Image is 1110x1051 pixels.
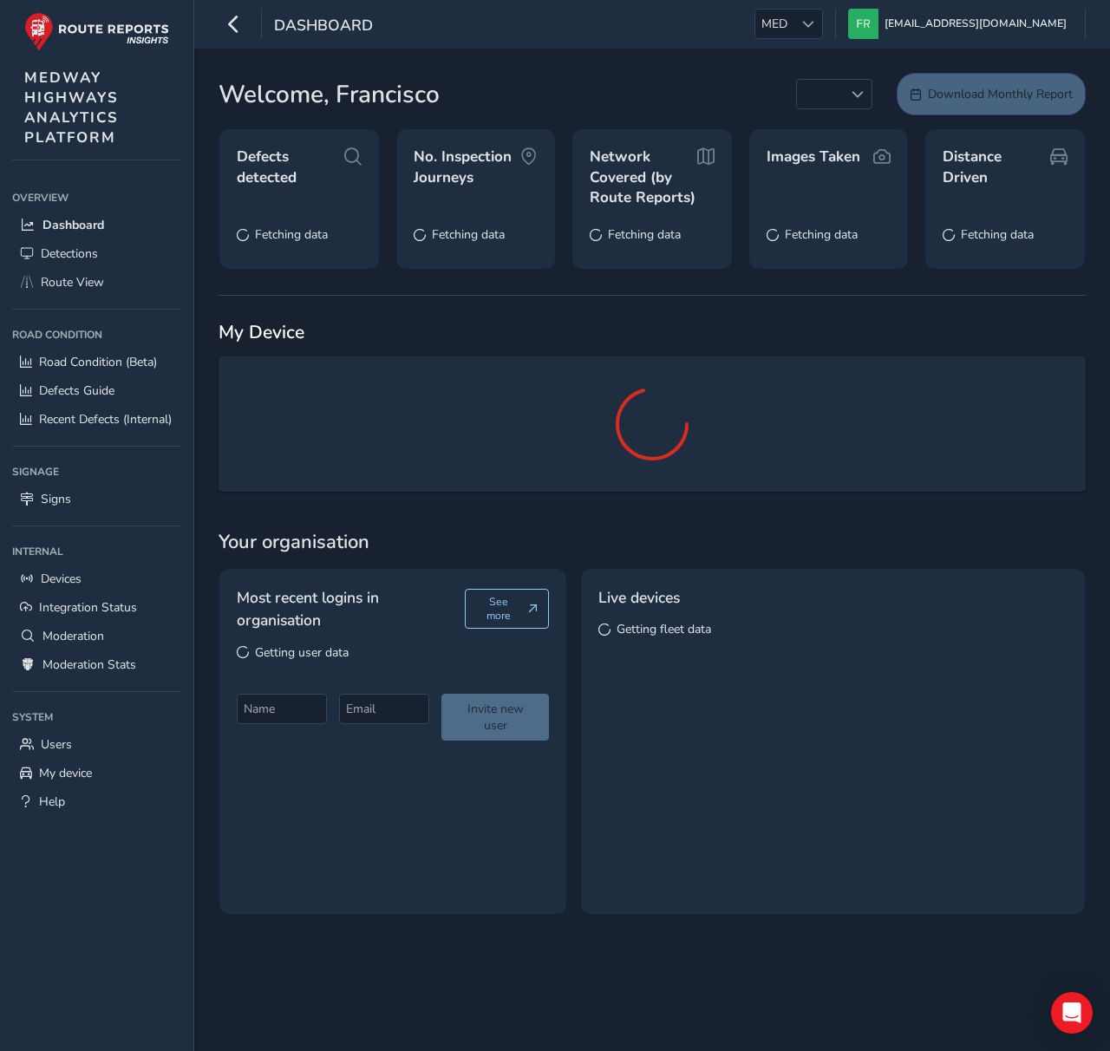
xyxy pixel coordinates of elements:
img: diamond-layout [848,9,878,39]
span: Fetching data [255,226,328,243]
span: See more [476,595,521,623]
a: Integration Status [12,593,181,622]
span: My Device [219,320,304,344]
a: Moderation Stats [12,650,181,679]
button: [EMAIL_ADDRESS][DOMAIN_NAME] [848,9,1073,39]
span: Dashboard [42,217,104,233]
span: Images Taken [767,147,860,167]
img: rr logo [24,12,169,51]
a: My device [12,759,181,787]
a: Defects Guide [12,376,181,405]
button: See more [465,589,549,629]
a: Devices [12,565,181,593]
a: Detections [12,239,181,268]
a: Route View [12,268,181,297]
span: Road Condition (Beta) [39,354,157,370]
span: Defects detected [237,147,344,187]
a: Users [12,730,181,759]
a: Dashboard [12,211,181,239]
a: Road Condition (Beta) [12,348,181,376]
div: Open Intercom Messenger [1051,992,1093,1034]
a: Help [12,787,181,816]
div: Internal [12,539,181,565]
span: Moderation Stats [42,656,136,673]
span: Distance Driven [943,147,1050,187]
div: Overview [12,185,181,211]
span: Welcome, Francisco [219,76,440,113]
a: Signs [12,485,181,513]
span: Signs [41,491,71,507]
span: MED [755,10,793,38]
span: Fetching data [785,226,858,243]
a: Moderation [12,622,181,650]
span: Moderation [42,628,104,644]
span: Devices [41,571,82,587]
span: Network Covered (by Route Reports) [590,147,697,208]
span: Fetching data [961,226,1034,243]
div: System [12,704,181,730]
span: [EMAIL_ADDRESS][DOMAIN_NAME] [885,9,1067,39]
span: Route View [41,274,104,290]
span: Users [41,736,72,753]
div: Road Condition [12,322,181,348]
span: Detections [41,245,98,262]
a: Recent Defects (Internal) [12,405,181,434]
span: Help [39,793,65,810]
div: Signage [12,459,181,485]
span: MEDWAY HIGHWAYS ANALYTICS PLATFORM [24,68,119,147]
span: No. Inspection Journeys [414,147,521,187]
span: Your organisation [219,529,1086,555]
span: Defects Guide [39,382,114,399]
span: My device [39,765,92,781]
span: Fetching data [432,226,505,243]
span: Fetching data [608,226,681,243]
span: Recent Defects (Internal) [39,411,172,428]
span: Integration Status [39,599,137,616]
span: Dashboard [274,15,373,39]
